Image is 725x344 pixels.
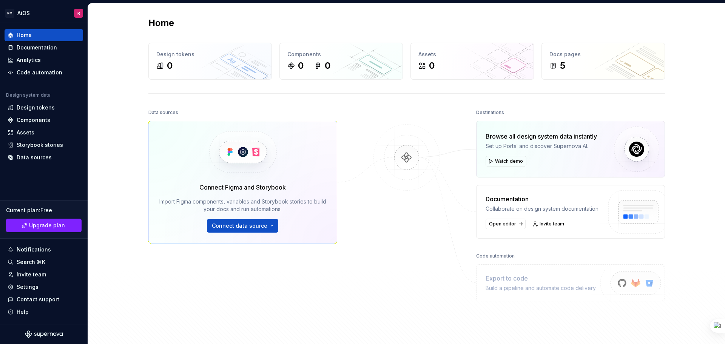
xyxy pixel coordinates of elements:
[17,258,45,266] div: Search ⌘K
[5,244,83,256] button: Notifications
[17,296,59,303] div: Contact support
[5,42,83,54] a: Documentation
[5,151,83,164] a: Data sources
[6,92,51,98] div: Design system data
[5,256,83,268] button: Search ⌘K
[549,51,657,58] div: Docs pages
[5,54,83,66] a: Analytics
[207,219,278,233] button: Connect data source
[17,9,30,17] div: AiOS
[17,31,32,39] div: Home
[5,281,83,293] a: Settings
[486,156,526,167] button: Watch demo
[489,221,516,227] span: Open editor
[495,158,523,164] span: Watch demo
[148,107,178,118] div: Data sources
[17,104,55,111] div: Design tokens
[17,246,51,253] div: Notifications
[410,43,534,80] a: Assets0
[429,60,435,72] div: 0
[418,51,526,58] div: Assets
[212,222,267,230] span: Connect data source
[17,69,62,76] div: Code automation
[476,107,504,118] div: Destinations
[5,293,83,305] button: Contact support
[25,330,63,338] svg: Supernova Logo
[148,43,272,80] a: Design tokens0
[541,43,665,80] a: Docs pages5
[5,126,83,139] a: Assets
[279,43,403,80] a: Components00
[167,60,173,72] div: 0
[17,129,34,136] div: Assets
[17,44,57,51] div: Documentation
[2,5,86,21] button: PMAiOSR
[5,306,83,318] button: Help
[486,274,597,283] div: Export to code
[298,60,304,72] div: 0
[17,308,29,316] div: Help
[148,17,174,29] h2: Home
[6,219,82,232] a: Upgrade plan
[486,219,526,229] a: Open editor
[17,154,52,161] div: Data sources
[486,284,597,292] div: Build a pipeline and automate code delivery.
[5,139,83,151] a: Storybook stories
[17,56,41,64] div: Analytics
[486,132,597,141] div: Browse all design system data instantly
[17,271,46,278] div: Invite team
[17,141,63,149] div: Storybook stories
[5,66,83,79] a: Code automation
[5,29,83,41] a: Home
[29,222,65,229] span: Upgrade plan
[6,207,82,214] div: Current plan : Free
[156,51,264,58] div: Design tokens
[287,51,395,58] div: Components
[17,283,39,291] div: Settings
[159,198,326,213] div: Import Figma components, variables and Storybook stories to build your docs and run automations.
[486,194,600,204] div: Documentation
[325,60,330,72] div: 0
[77,10,80,16] div: R
[540,221,564,227] span: Invite team
[5,9,14,18] div: PM
[199,183,286,192] div: Connect Figma and Storybook
[5,102,83,114] a: Design tokens
[476,251,515,261] div: Code automation
[5,268,83,281] a: Invite team
[560,60,565,72] div: 5
[530,219,568,229] a: Invite team
[486,142,597,150] div: Set up Portal and discover Supernova AI.
[5,114,83,126] a: Components
[486,205,600,213] div: Collaborate on design system documentation.
[17,116,50,124] div: Components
